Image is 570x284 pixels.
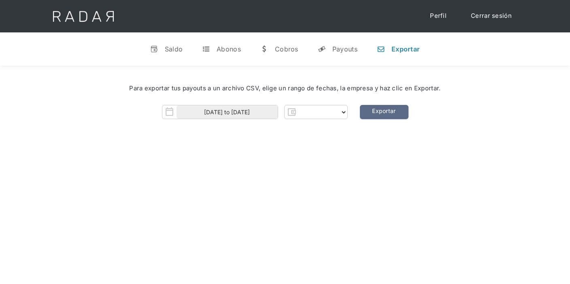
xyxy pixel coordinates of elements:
a: Perfil [422,8,455,24]
div: Para exportar tus payouts a un archivo CSV, elige un rango de fechas, la empresa y haz clic en Ex... [24,84,546,93]
div: Payouts [332,45,357,53]
a: Cerrar sesión [463,8,520,24]
div: y [318,45,326,53]
div: w [260,45,268,53]
div: t [202,45,210,53]
a: Exportar [360,105,408,119]
div: n [377,45,385,53]
form: Form [162,105,348,119]
div: Saldo [165,45,183,53]
div: Exportar [391,45,420,53]
div: v [150,45,158,53]
div: Abonos [217,45,241,53]
div: Cobros [275,45,298,53]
